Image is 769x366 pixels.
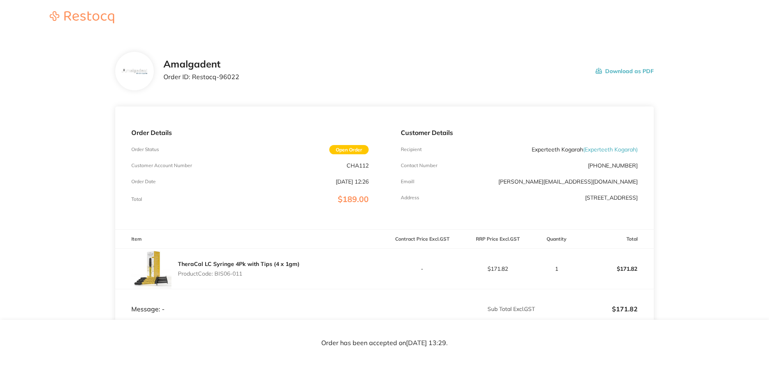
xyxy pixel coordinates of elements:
[329,145,369,154] span: Open Order
[385,306,535,312] p: Sub Total Excl. GST
[535,230,578,249] th: Quantity
[583,146,638,153] span: ( Experteeth Kogarah )
[42,11,122,25] a: Restocq logo
[596,59,654,84] button: Download as PDF
[385,266,460,272] p: -
[385,230,460,249] th: Contract Price Excl. GST
[401,129,638,136] p: Customer Details
[131,147,159,152] p: Order Status
[401,163,437,168] p: Contact Number
[131,249,171,289] img: cG1uNHRiYg
[588,162,638,169] p: [PHONE_NUMBER]
[532,146,638,153] p: Experteeth Kogarah
[347,162,369,169] p: CHA112
[131,196,142,202] p: Total
[338,194,369,204] span: $189.00
[460,266,535,272] p: $171.82
[585,194,638,201] p: [STREET_ADDRESS]
[42,11,122,23] img: Restocq logo
[579,259,653,278] p: $171.82
[131,129,368,136] p: Order Details
[163,73,239,80] p: Order ID: Restocq- 96022
[498,178,638,185] a: [PERSON_NAME][EMAIL_ADDRESS][DOMAIN_NAME]
[401,179,414,184] p: Emaill
[401,195,419,200] p: Address
[163,59,239,70] h2: Amalgadent
[122,68,148,75] img: b285Ymlzag
[336,178,369,185] p: [DATE] 12:26
[536,266,578,272] p: 1
[460,230,535,249] th: RRP Price Excl. GST
[321,339,448,347] p: Order has been accepted on [DATE] 13:29 .
[536,319,638,327] p: $17.18
[131,163,192,168] p: Customer Account Number
[178,270,300,277] p: Product Code: BIS06-011
[131,179,156,184] p: Order Date
[178,260,300,268] a: TheraCal LC Syringe 4Pk with Tips (4 x 1gm)
[578,230,654,249] th: Total
[536,305,638,313] p: $171.82
[401,147,422,152] p: Recipient
[115,230,384,249] th: Item
[115,289,384,313] td: Message: -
